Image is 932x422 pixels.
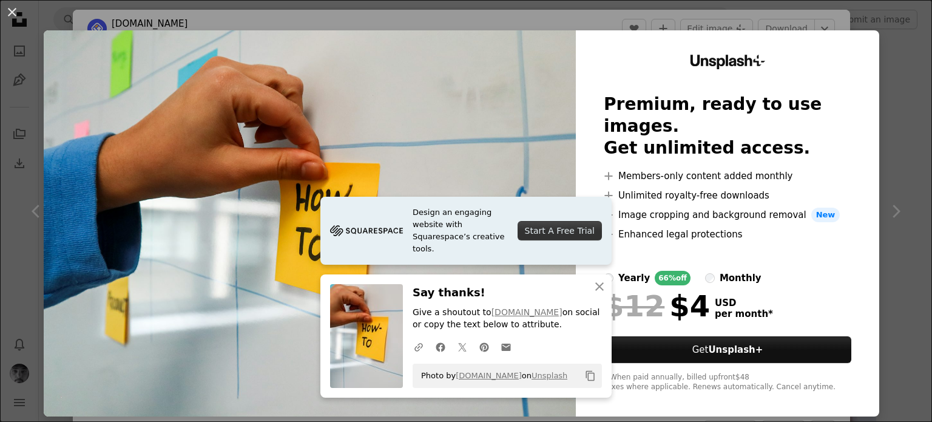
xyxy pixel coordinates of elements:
[413,206,508,255] span: Design an engaging website with Squarespace’s creative tools.
[618,271,650,285] div: yearly
[708,344,763,355] strong: Unsplash+
[655,271,691,285] div: 66% off
[415,366,567,386] span: Photo by on
[473,335,495,359] a: Share on Pinterest
[413,284,602,302] h3: Say thanks!
[604,336,851,363] a: GetUnsplash+
[532,371,567,380] a: Unsplash
[456,371,522,380] a: [DOMAIN_NAME]
[491,307,562,317] a: [DOMAIN_NAME]
[320,197,612,265] a: Design an engaging website with Squarespace’s creative tools.Start A Free Trial
[604,169,851,183] li: Members-only content added monthly
[604,290,664,322] span: $12
[715,308,773,319] span: per month *
[705,273,715,283] input: monthly
[495,335,517,359] a: Share over email
[604,188,851,203] li: Unlimited royalty-free downloads
[580,366,601,386] button: Copy to clipboard
[430,335,451,359] a: Share on Facebook
[604,290,710,322] div: $4
[720,271,761,285] div: monthly
[811,208,840,222] span: New
[413,307,602,331] p: Give a shoutout to on social or copy the text below to attribute.
[604,208,851,222] li: Image cropping and background removal
[330,222,403,240] img: file-1705255347840-230a6ab5bca9image
[518,221,602,240] div: Start A Free Trial
[604,94,851,159] h2: Premium, ready to use images. Get unlimited access.
[604,227,851,242] li: Enhanced legal protections
[604,373,851,392] div: * When paid annually, billed upfront $48 Taxes where applicable. Renews automatically. Cancel any...
[715,298,773,308] span: USD
[451,335,473,359] a: Share on Twitter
